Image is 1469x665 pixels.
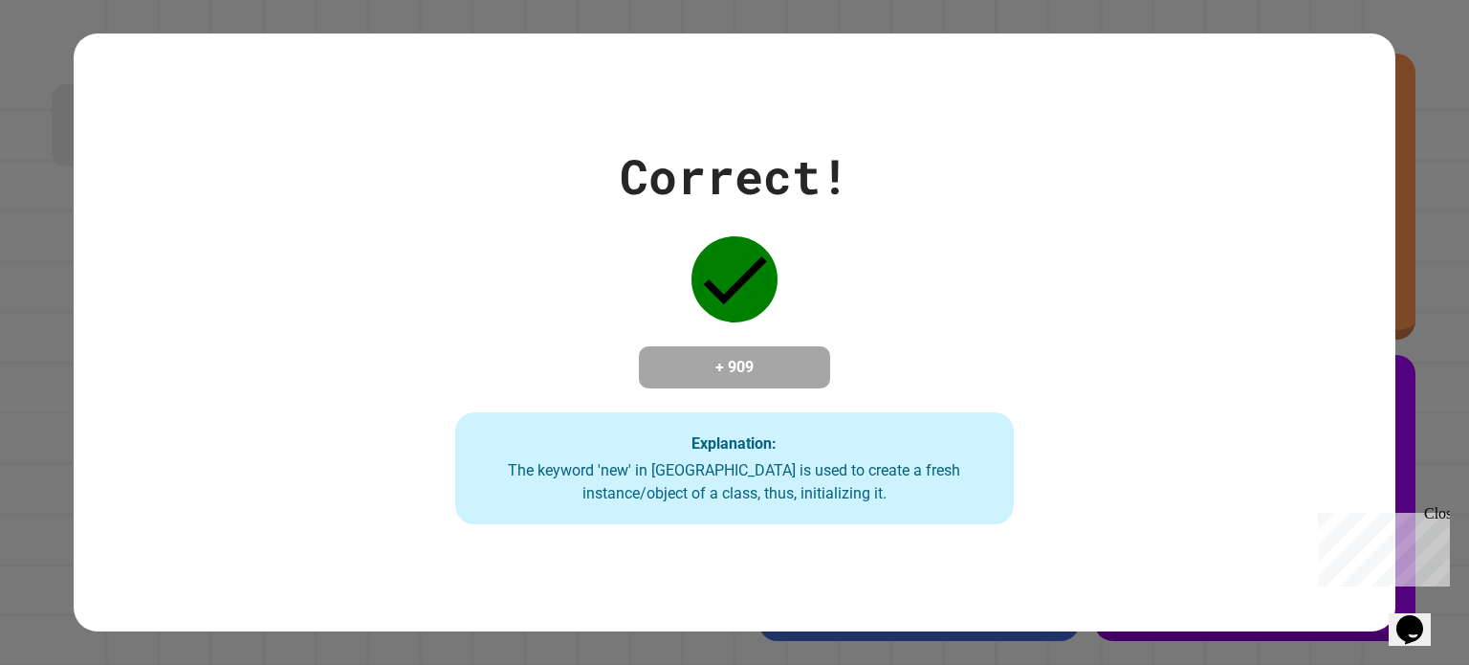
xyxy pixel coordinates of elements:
[1310,505,1450,587] iframe: chat widget
[691,433,777,452] strong: Explanation:
[8,8,132,122] div: Chat with us now!Close
[1389,588,1450,646] iframe: chat widget
[658,356,811,379] h4: + 909
[474,459,996,505] div: The keyword 'new' in [GEOGRAPHIC_DATA] is used to create a fresh instance/object of a class, thus...
[620,141,849,212] div: Correct!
